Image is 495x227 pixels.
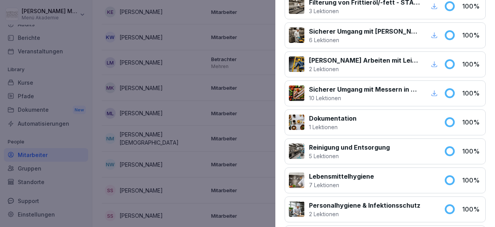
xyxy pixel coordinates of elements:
p: [PERSON_NAME] Arbeiten mit Leitern und [PERSON_NAME] [309,56,420,65]
p: 100 % [462,31,481,40]
p: 100 % [462,176,481,185]
p: 5 Lektionen [309,152,390,160]
p: 10 Lektionen [309,94,420,102]
p: Reinigung und Entsorgung [309,143,390,152]
p: 2 Lektionen [309,210,420,218]
p: 3 Lektionen [309,7,420,15]
p: 100 % [462,147,481,156]
p: Personalhygiene & Infektionsschutz [309,201,420,210]
p: 100 % [462,118,481,127]
p: 6 Lektionen [309,36,420,44]
p: Sicherer Umgang mit [PERSON_NAME] [309,27,420,36]
p: 1 Lektionen [309,123,357,131]
p: 7 Lektionen [309,181,374,189]
p: Sicherer Umgang mit Messern in Küchen [309,85,420,94]
p: 100 % [462,205,481,214]
p: Lebensmittelhygiene [309,172,374,181]
p: 100 % [462,89,481,98]
p: 2 Lektionen [309,65,420,73]
p: Dokumentation [309,114,357,123]
p: 100 % [462,2,481,11]
p: 100 % [462,60,481,69]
